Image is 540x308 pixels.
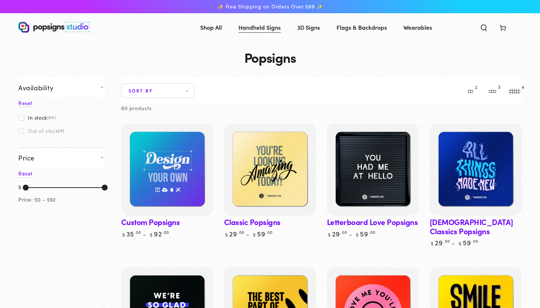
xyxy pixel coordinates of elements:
[18,22,90,33] img: Popsigns Studio
[430,124,522,215] a: Baptism Classics PopsignsBaptism Classics Popsigns
[18,115,56,120] label: In stock
[18,99,32,107] a: Reset
[58,128,64,133] span: (0)
[327,124,419,215] a: Letterboard Love PopsignsLetterboard Love Popsigns
[217,3,323,10] span: ✨ Free Shipping on Orders Over $99 ✨
[18,83,53,92] span: Availability
[233,18,286,37] a: Handheld Signs
[121,104,152,113] p: 60 products
[18,182,21,193] div: $
[463,83,478,98] button: 2
[47,115,56,120] span: (60)
[331,18,392,37] a: Flags & Backdrops
[200,22,222,33] span: Shop All
[18,153,35,162] span: Price
[238,22,281,33] span: Handheld Signs
[121,83,195,98] summary: Sort by
[474,19,493,35] summary: Search our site
[297,22,320,33] span: 3D Signs
[18,170,32,178] a: Reset
[18,50,522,65] h1: Popsigns
[485,83,500,98] button: 3
[18,148,105,167] summary: Price
[336,22,387,33] span: Flags & Backdrops
[195,18,227,37] a: Shop All
[18,195,56,204] div: Price: $0 – $92
[292,18,325,37] a: 3D Signs
[121,124,213,215] a: Custom PopsignsCustom Popsigns
[403,22,432,33] span: Wearables
[18,78,105,97] summary: Availability
[224,124,316,215] a: Classic PopsignsClassic Popsigns
[398,18,438,37] a: Wearables
[18,128,64,134] label: Out of stock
